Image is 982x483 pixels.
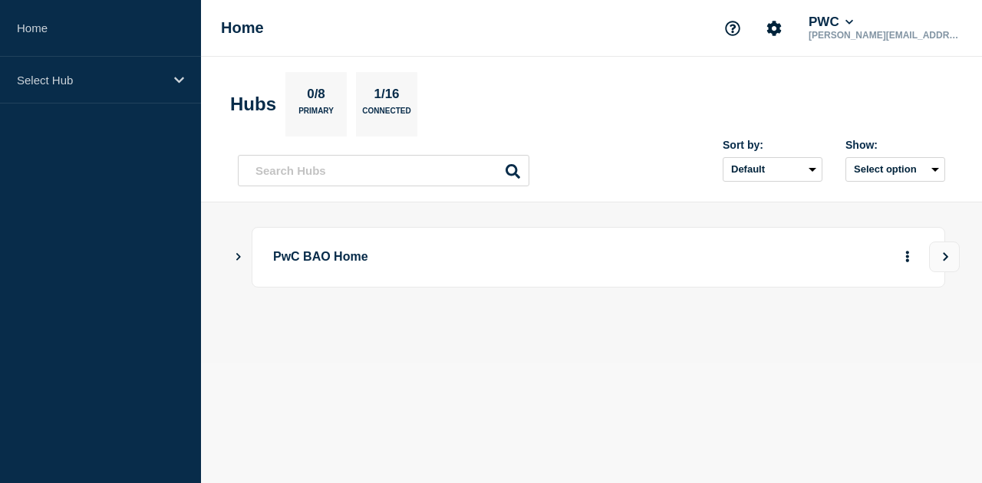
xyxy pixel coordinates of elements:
[758,12,790,44] button: Account settings
[723,157,822,182] select: Sort by
[368,87,405,107] p: 1/16
[806,30,965,41] p: [PERSON_NAME][EMAIL_ADDRESS][PERSON_NAME][DOMAIN_NAME]
[230,94,276,115] h2: Hubs
[238,155,529,186] input: Search Hubs
[929,242,960,272] button: View
[845,139,945,151] div: Show:
[717,12,749,44] button: Support
[806,15,856,30] button: PWC
[17,74,164,87] p: Select Hub
[845,157,945,182] button: Select option
[898,243,918,271] button: More actions
[302,87,331,107] p: 0/8
[273,243,668,271] p: PwC BAO Home
[723,139,822,151] div: Sort by:
[221,19,264,37] h1: Home
[362,107,410,123] p: Connected
[235,251,242,263] button: Show Connected Hubs
[298,107,334,123] p: Primary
